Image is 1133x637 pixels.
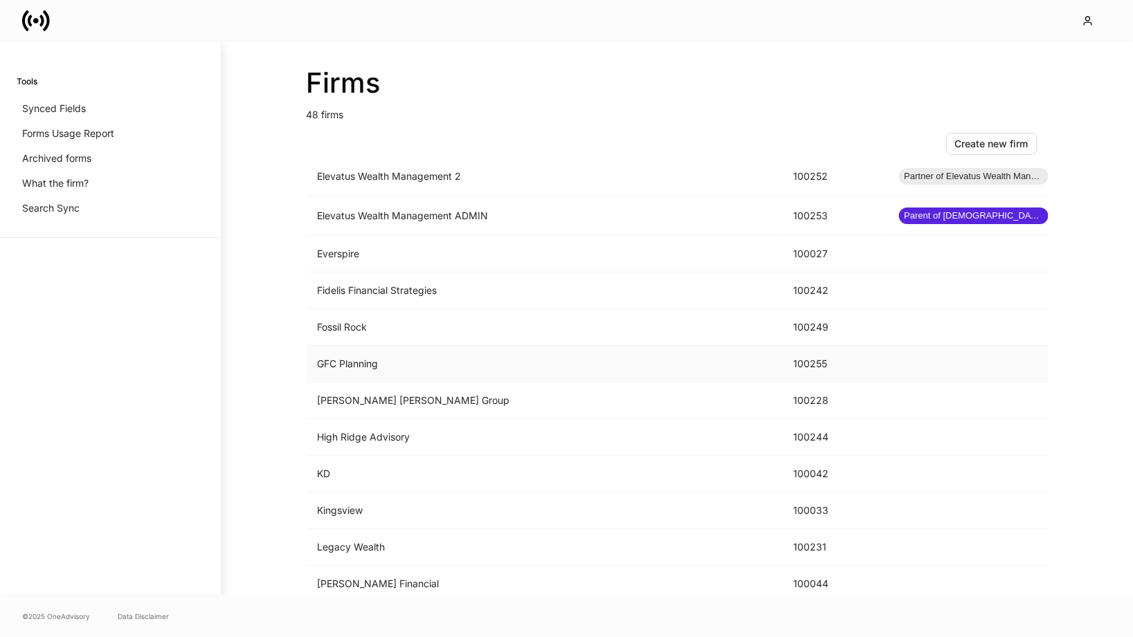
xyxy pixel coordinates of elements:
[22,151,91,165] p: Archived forms
[17,121,204,146] a: Forms Usage Report
[307,529,783,566] td: Legacy Wealth
[307,66,1049,100] h2: Firms
[17,75,37,88] h6: Tools
[307,382,783,419] td: [PERSON_NAME] [PERSON_NAME] Group
[783,529,888,566] td: 100231
[118,611,169,622] a: Data Disclaimer
[307,492,783,529] td: Kingsview
[307,419,783,456] td: High Ridge Advisory
[307,236,783,273] td: Everspire
[307,100,1049,122] p: 48 firms
[783,382,888,419] td: 100228
[783,309,888,346] td: 100249
[783,419,888,456] td: 100244
[17,171,204,196] a: What the firm?
[783,236,888,273] td: 100027
[899,209,1049,223] span: Parent of [DEMOGRAPHIC_DATA] firms
[307,346,783,382] td: GFC Planning
[17,146,204,171] a: Archived forms
[946,133,1037,155] button: Create new firm
[783,456,888,492] td: 100042
[955,137,1028,151] div: Create new firm
[307,309,783,346] td: Fossil Rock
[307,273,783,309] td: Fidelis Financial Strategies
[22,102,86,116] p: Synced Fields
[22,201,80,215] p: Search Sync
[783,346,888,382] td: 100255
[22,127,114,140] p: Forms Usage Report
[783,157,888,196] td: 100252
[17,196,204,221] a: Search Sync
[783,273,888,309] td: 100242
[307,196,783,236] td: Elevatus Wealth Management ADMIN
[22,611,90,622] span: © 2025 OneAdvisory
[307,157,783,196] td: Elevatus Wealth Management 2
[783,196,888,236] td: 100253
[783,492,888,529] td: 100033
[22,176,89,190] p: What the firm?
[307,566,783,602] td: [PERSON_NAME] Financial
[783,566,888,602] td: 100044
[307,456,783,492] td: KD
[17,96,204,121] a: Synced Fields
[899,169,1049,183] span: Partner of Elevatus Wealth Management ADMIN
